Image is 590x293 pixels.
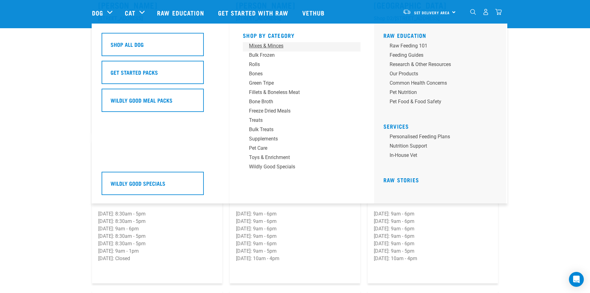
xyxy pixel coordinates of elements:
[383,178,419,181] a: Raw Stories
[296,0,333,25] a: Vethub
[374,233,492,240] p: [DATE]: 9am - 6pm
[383,133,501,142] a: Personalised Feeding Plans
[243,32,361,37] h5: Shop By Category
[483,9,489,15] img: user.png
[249,144,346,152] div: Pet Care
[249,107,346,115] div: Freeze Dried Meals
[98,218,216,225] p: [DATE]: 8:30am - 5pm
[212,0,296,25] a: Get started with Raw
[98,233,216,240] p: [DATE]: 8:30am - 5pm
[243,144,361,154] a: Pet Care
[98,225,216,233] p: [DATE]: 9am - 6pm
[249,163,346,171] div: Wildly Good Specials
[243,89,361,98] a: Fillets & Boneless Meat
[111,40,144,48] h5: Shop All Dog
[403,9,411,15] img: van-moving.png
[249,98,346,105] div: Bone Broth
[249,126,346,133] div: Bulk Treats
[390,79,486,87] div: Common Health Concerns
[390,89,486,96] div: Pet Nutrition
[383,98,501,107] a: Pet Food & Food Safety
[102,172,219,200] a: Wildly Good Specials
[390,42,486,50] div: Raw Feeding 101
[236,225,354,233] p: [DATE]: 9am - 6pm
[390,98,486,105] div: Pet Food & Food Safety
[249,42,346,50] div: Mixes & Minces
[243,79,361,89] a: Green Tripe
[98,240,216,247] p: [DATE]: 8:30am - 5pm
[111,179,165,187] h5: Wildly Good Specials
[383,123,501,128] h5: Services
[243,117,361,126] a: Treats
[243,61,361,70] a: Rolls
[249,79,346,87] div: Green Tripe
[102,89,219,117] a: Wildly Good Meal Packs
[98,247,216,255] p: [DATE]: 9am - 1pm
[249,89,346,96] div: Fillets & Boneless Meat
[249,51,346,59] div: Bulk Frozen
[151,0,212,25] a: Raw Education
[390,51,486,59] div: Feeding Guides
[102,33,219,61] a: Shop All Dog
[390,61,486,68] div: Research & Other Resources
[374,218,492,225] p: [DATE]: 9am - 6pm
[383,42,501,51] a: Raw Feeding 101
[374,210,492,218] p: [DATE]: 9am - 6pm
[569,272,584,287] div: Open Intercom Messenger
[374,225,492,233] p: [DATE]: 9am - 6pm
[98,255,216,262] p: [DATE]: Closed
[92,8,103,17] a: Dog
[374,240,492,247] p: [DATE]: 9am - 6pm
[243,107,361,117] a: Freeze Dried Meals
[243,98,361,107] a: Bone Broth
[243,70,361,79] a: Bones
[374,255,492,262] p: [DATE]: 10am - 4pm
[249,70,346,78] div: Bones
[243,126,361,135] a: Bulk Treats
[98,210,216,218] p: [DATE]: 8:30am - 5pm
[102,61,219,89] a: Get Started Packs
[249,61,346,68] div: Rolls
[236,247,354,255] p: [DATE]: 9am - 5pm
[470,9,476,15] img: home-icon-1@2x.png
[495,9,502,15] img: home-icon@2x.png
[414,11,450,14] span: Set Delivery Area
[236,218,354,225] p: [DATE]: 9am - 6pm
[125,8,135,17] a: Cat
[236,233,354,240] p: [DATE]: 9am - 6pm
[243,163,361,172] a: Wildly Good Specials
[249,135,346,143] div: Supplements
[383,89,501,98] a: Pet Nutrition
[383,70,501,79] a: Our Products
[390,70,486,78] div: Our Products
[111,96,173,104] h5: Wildly Good Meal Packs
[236,255,354,262] p: [DATE]: 10am - 4pm
[236,210,354,218] p: [DATE]: 9am - 6pm
[249,154,346,161] div: Toys & Enrichment
[383,61,501,70] a: Research & Other Resources
[243,51,361,61] a: Bulk Frozen
[243,154,361,163] a: Toys & Enrichment
[243,135,361,144] a: Supplements
[383,34,426,37] a: Raw Education
[111,68,158,76] h5: Get Started Packs
[383,142,501,152] a: Nutrition Support
[243,42,361,51] a: Mixes & Minces
[236,240,354,247] p: [DATE]: 9am - 6pm
[374,247,492,255] p: [DATE]: 9am - 5pm
[383,152,501,161] a: In-house vet
[249,117,346,124] div: Treats
[383,79,501,89] a: Common Health Concerns
[383,51,501,61] a: Feeding Guides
